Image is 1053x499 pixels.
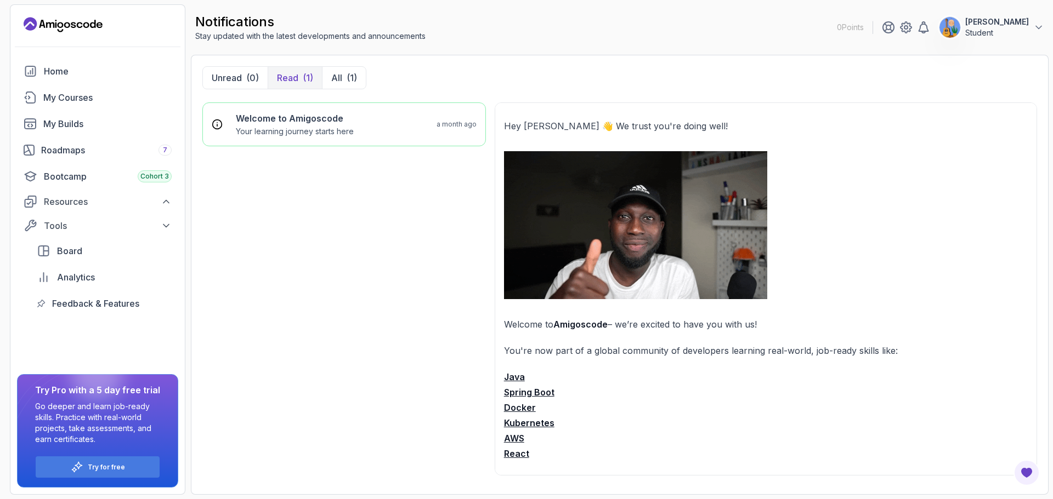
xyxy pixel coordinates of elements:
p: 0 Points [837,22,864,33]
h6: Welcome to Amigoscode [236,112,354,125]
div: Tools [44,219,172,232]
span: Cohort 3 [140,172,169,181]
a: Kubernetes [504,417,554,428]
p: Your learning journey starts here [236,126,354,137]
a: home [17,60,178,82]
div: Bootcamp [44,170,172,183]
a: Spring Boot [504,387,554,398]
p: Student [965,27,1029,38]
div: My Builds [43,117,172,130]
p: a month ago [437,120,477,129]
div: (0) [246,71,259,84]
button: user profile image[PERSON_NAME]Student [939,16,1044,38]
button: Tools [17,216,178,236]
span: Analytics [57,271,95,284]
button: Resources [17,192,178,211]
p: Welcome to – we’re excited to have you with us! [504,317,1028,332]
a: feedback [30,292,178,314]
a: Docker [504,402,536,413]
p: Go deeper and learn job-ready skills. Practice with real-world projects, take assessments, and ea... [35,401,160,445]
p: You're now part of a global community of developers learning real-world, job-ready skills like: [504,343,1028,358]
p: Stay updated with the latest developments and announcements [195,31,426,42]
img: user profile image [939,17,960,38]
a: Java [504,371,525,382]
button: Try for free [35,456,160,478]
a: builds [17,113,178,135]
button: All(1) [322,67,366,89]
a: React [504,448,529,459]
span: Board [57,244,82,257]
a: board [30,240,178,262]
span: Feedback & Features [52,297,139,310]
div: (1) [303,71,313,84]
p: All [331,71,342,84]
button: Read(1) [268,67,322,89]
a: roadmaps [17,139,178,161]
button: Open Feedback Button [1014,460,1040,486]
div: (1) [347,71,357,84]
span: 7 [163,146,167,154]
a: Try for free [88,463,125,472]
div: Resources [44,195,172,208]
button: Unread(0) [203,67,268,89]
div: My Courses [43,91,172,104]
a: AWS [504,433,524,444]
strong: Amigoscode [553,319,608,330]
p: Hey [PERSON_NAME] 👋 We trust you're doing well! [504,118,1028,134]
a: analytics [30,266,178,288]
img: Welcome GIF [504,151,767,299]
h2: notifications [195,13,426,31]
a: bootcamp [17,165,178,187]
p: Read [277,71,298,84]
a: courses [17,87,178,108]
p: [PERSON_NAME] [965,16,1029,27]
div: Roadmaps [41,144,172,157]
a: Landing page [24,16,103,33]
div: Home [44,65,172,78]
p: Unread [212,71,242,84]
